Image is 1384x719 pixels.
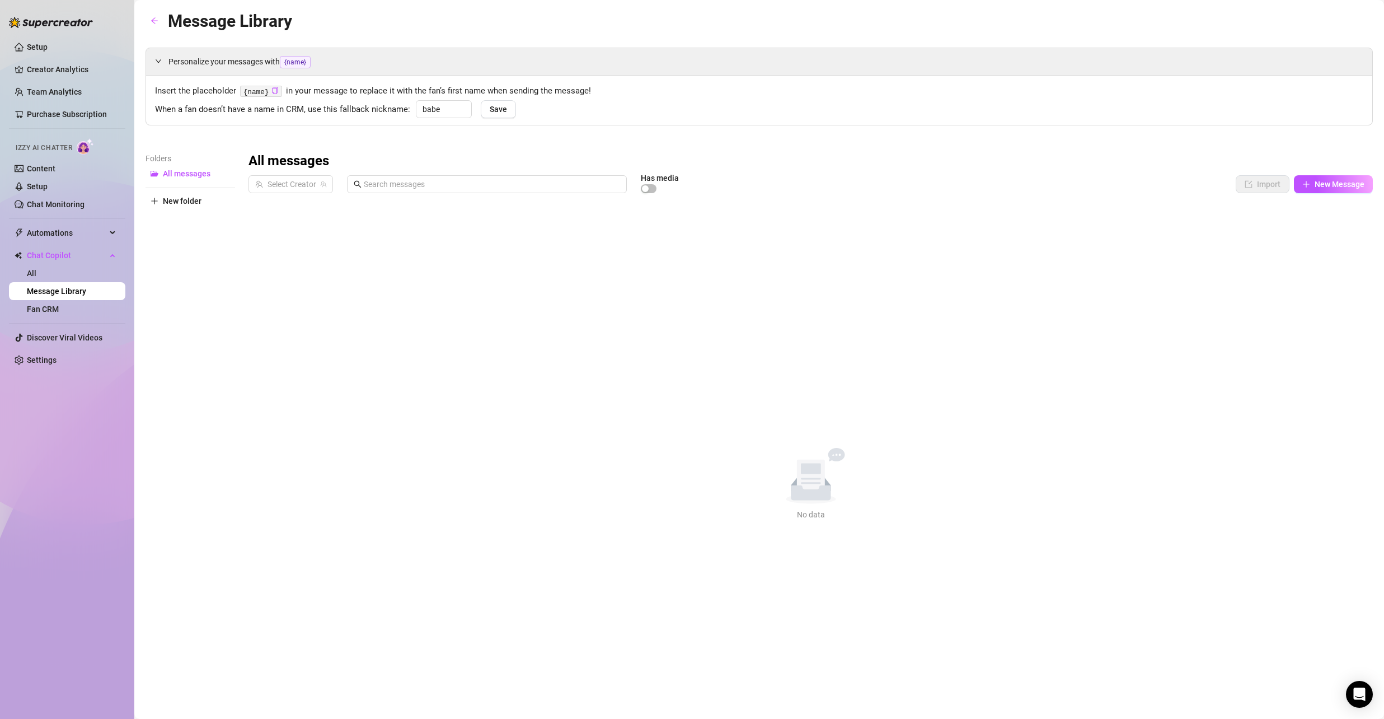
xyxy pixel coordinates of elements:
[27,182,48,191] a: Setup
[146,48,1372,75] div: Personalize your messages with{name}
[168,55,1363,68] span: Personalize your messages with
[151,197,158,205] span: plus
[1236,175,1289,193] button: Import
[1315,180,1364,189] span: New Message
[155,103,410,116] span: When a fan doesn’t have a name in CRM, use this fallback nickname:
[27,269,36,278] a: All
[15,228,24,237] span: thunderbolt
[280,56,311,68] span: {name}
[163,197,201,206] span: New folder
[151,170,158,178] span: folder-open
[490,105,507,114] span: Save
[248,152,329,170] h3: All messages
[27,200,85,209] a: Chat Monitoring
[641,175,679,181] article: Has media
[27,164,55,173] a: Content
[77,138,94,155] img: AI Chatter
[27,333,102,342] a: Discover Viral Videos
[27,305,59,314] a: Fan CRM
[155,58,162,64] span: expanded
[1346,681,1373,708] div: Open Intercom Messenger
[155,85,1363,98] span: Insert the placeholder in your message to replace it with the fan’s first name when sending the m...
[271,87,279,94] span: copy
[9,17,93,28] img: logo-BBDzfeDw.svg
[15,251,22,259] img: Chat Copilot
[759,508,862,521] div: No data
[27,110,107,119] a: Purchase Subscription
[320,181,327,188] span: team
[27,87,82,96] a: Team Analytics
[146,165,235,183] button: All messages
[364,178,620,190] input: Search messages
[240,86,282,97] code: {name}
[354,180,362,188] span: search
[146,192,235,210] button: New folder
[1302,180,1310,188] span: plus
[27,287,86,296] a: Message Library
[481,100,516,118] button: Save
[16,143,72,153] span: Izzy AI Chatter
[1294,175,1373,193] button: New Message
[168,8,292,34] article: Message Library
[27,246,106,264] span: Chat Copilot
[163,169,210,178] span: All messages
[27,356,57,365] a: Settings
[146,152,235,165] article: Folders
[27,60,116,78] a: Creator Analytics
[271,87,279,95] button: Click to Copy
[27,224,106,242] span: Automations
[27,43,48,52] a: Setup
[151,17,158,25] span: arrow-left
